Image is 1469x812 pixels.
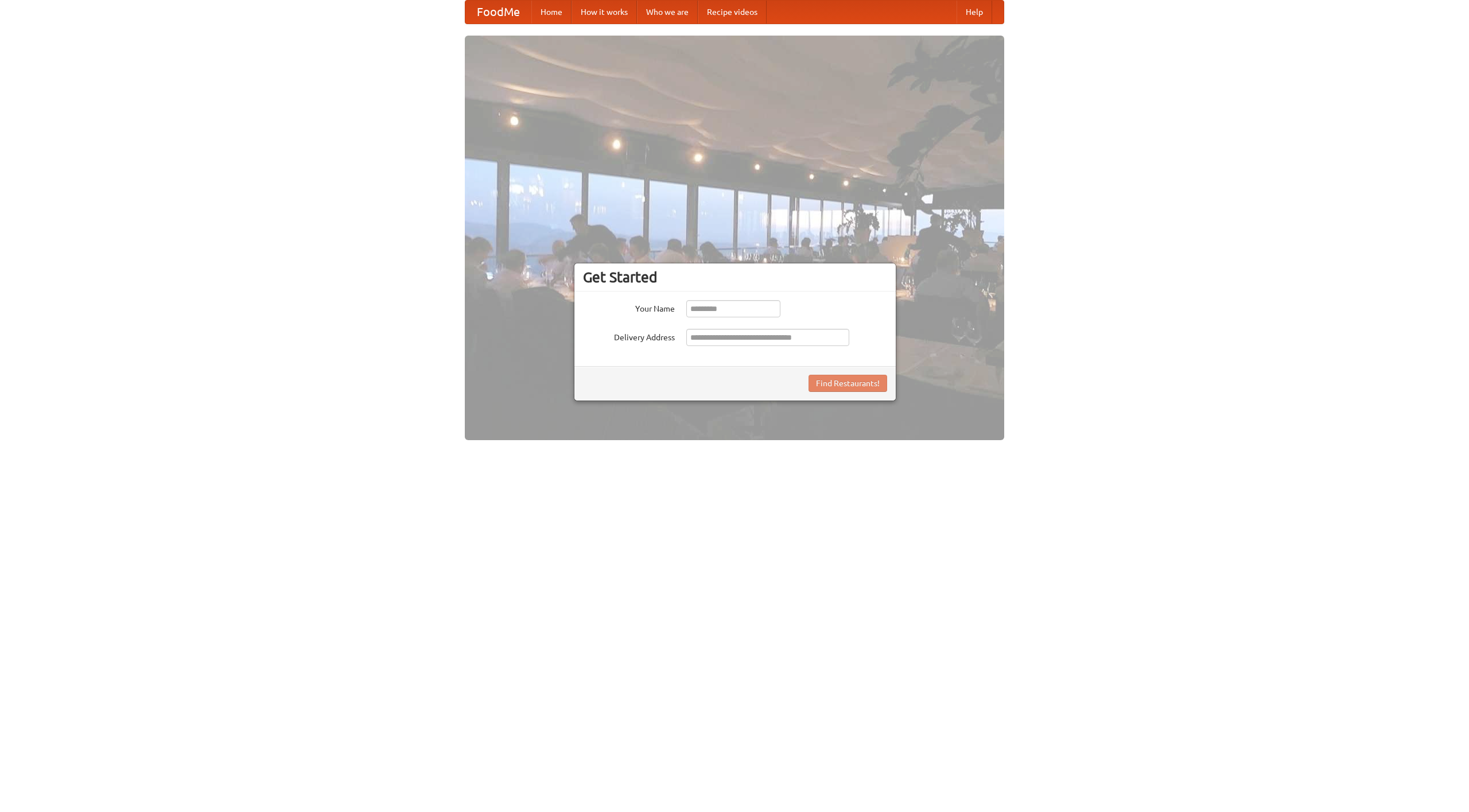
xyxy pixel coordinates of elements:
label: Delivery Address [583,329,675,343]
a: Help [957,1,992,24]
a: Home [531,1,572,24]
a: Recipe videos [698,1,767,24]
h3: Get Started [583,269,887,286]
a: How it works [572,1,637,24]
button: Find Restaurants! [809,375,887,392]
label: Your Name [583,300,675,314]
a: FoodMe [465,1,531,24]
a: Who we are [637,1,698,24]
